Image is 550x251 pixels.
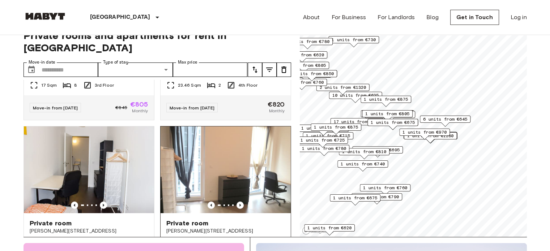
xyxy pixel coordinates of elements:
[130,101,148,108] span: €805
[331,13,366,22] a: For Business
[363,185,407,191] span: 1 units from €760
[352,146,403,157] div: Map marker
[399,129,450,140] div: Map marker
[364,96,408,103] span: 1 units from €875
[262,62,277,77] button: tune
[178,59,197,65] label: Max price
[303,132,353,143] div: Map marker
[286,70,337,81] div: Map marker
[282,38,333,49] div: Map marker
[269,108,285,114] span: Monthly
[71,202,78,209] button: Previous image
[103,59,128,65] label: Type of stay
[423,116,467,122] span: 6 units from €645
[277,51,327,62] div: Map marker
[290,70,334,77] span: 1 units from €850
[328,36,379,47] div: Map marker
[341,161,385,167] span: 1 units from €740
[351,193,402,204] div: Map marker
[74,82,77,88] span: 8
[248,62,262,77] button: tune
[268,101,285,108] span: €820
[282,62,326,69] span: 2 units from €805
[365,111,409,117] span: 1 units from €805
[378,13,415,22] a: For Landlords
[367,119,418,130] div: Map marker
[332,36,376,43] span: 1 units from €730
[337,160,388,172] div: Map marker
[297,137,348,148] div: Map marker
[24,126,154,213] img: Marketing picture of unit DE-01-302-010-01
[218,82,221,88] span: 2
[307,225,351,231] span: 1 units from €620
[276,79,327,90] div: Map marker
[161,126,291,213] img: Marketing picture of unit DE-01-302-013-01
[355,194,399,200] span: 1 units from €790
[300,137,345,143] span: 1 units from €725
[132,108,148,114] span: Monthly
[319,84,366,91] span: 2 units from €1320
[302,226,334,235] a: Mapbox logo
[404,132,457,143] div: Map marker
[24,62,39,77] button: Choose date
[402,129,447,135] span: 1 units from €970
[115,104,127,111] span: €845
[24,13,67,20] img: Habyt
[41,82,57,88] span: 17 Sqm
[333,118,380,125] span: 17 units from €720
[330,118,383,129] div: Map marker
[278,62,329,73] div: Map marker
[342,148,386,155] span: 1 units from €810
[285,38,329,45] span: 1 units from €780
[178,82,201,88] span: 23.46 Sqm
[329,92,382,103] div: Map marker
[316,84,369,95] div: Map marker
[361,96,411,107] div: Map marker
[333,195,377,201] span: 1 units from €675
[170,105,215,111] span: Move-in from [DATE]
[236,202,244,209] button: Previous image
[299,145,349,156] div: Map marker
[404,132,457,143] div: Map marker
[311,124,361,135] div: Map marker
[24,29,291,54] span: Private rooms and apartments for rent in [GEOGRAPHIC_DATA]
[30,228,148,235] span: [PERSON_NAME][STREET_ADDRESS]
[420,116,470,127] div: Map marker
[90,13,150,22] p: [GEOGRAPHIC_DATA]
[426,13,439,22] a: Blog
[166,228,285,235] span: [PERSON_NAME][STREET_ADDRESS]
[511,13,527,22] a: Log in
[95,82,114,88] span: 3rd Floor
[339,148,389,159] div: Map marker
[33,105,78,111] span: Move-in from [DATE]
[450,10,499,25] a: Get in Touch
[302,145,346,152] span: 1 units from €780
[304,224,355,235] div: Map marker
[303,13,320,22] a: About
[314,124,358,130] span: 1 units from €875
[371,119,415,126] span: 1 units from €675
[364,111,415,122] div: Map marker
[407,133,453,139] span: 1 units from €1280
[362,110,413,121] div: Map marker
[277,62,291,77] button: tune
[166,219,209,228] span: Private room
[361,110,414,121] div: Map marker
[355,147,400,153] span: 1 units from €695
[280,52,324,58] span: 1 units from €620
[208,202,215,209] button: Previous image
[30,219,72,228] span: Private room
[306,133,350,139] span: 1 units from €715
[29,59,55,65] label: Move-in date
[280,79,324,86] span: 2 units from €760
[330,194,380,205] div: Map marker
[360,184,410,195] div: Map marker
[238,82,257,88] span: 4th Floor
[332,92,379,99] span: 10 units from €635
[100,202,107,209] button: Previous image
[301,125,345,131] span: 1 units from €835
